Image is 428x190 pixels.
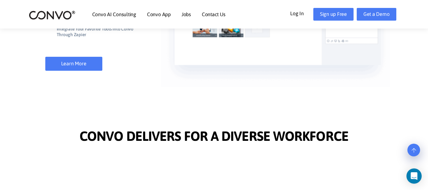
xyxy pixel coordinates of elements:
[45,57,102,71] a: Learn More
[57,25,144,38] p: Integrate Your Favorite Tools Into Convo Through Zapier
[406,168,422,184] div: Open Intercom Messenger
[80,128,348,146] span: CONVO DELIVERS FOR A DIVERSE WORKFORCE
[39,18,148,50] li: 700+ INTEGRATIONS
